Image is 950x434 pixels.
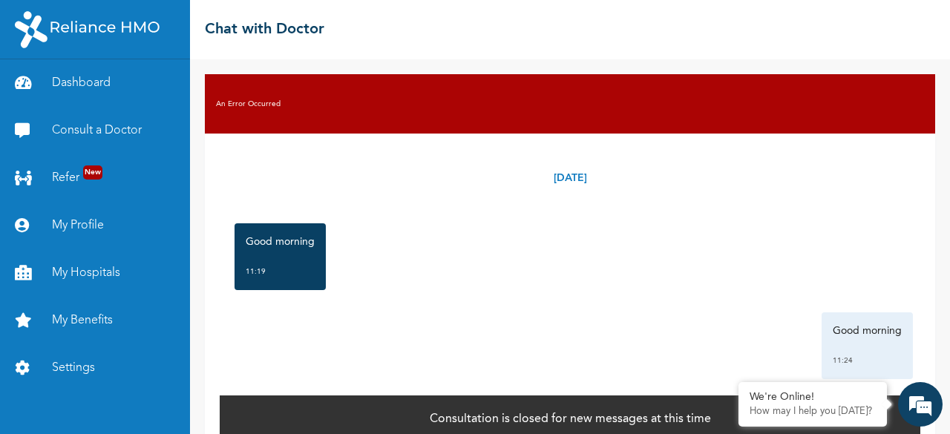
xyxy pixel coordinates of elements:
p: Consultation is closed for new messages at this time [430,410,711,428]
p: Good morning [833,323,902,338]
span: New [83,165,102,180]
p: [DATE] [554,171,587,186]
div: 11:19 [246,264,315,279]
div: 11:24 [833,353,902,368]
h2: Chat with Doctor [205,19,324,41]
p: How may I help you today? [750,406,876,418]
p: Good morning [246,234,315,249]
h3: An Error Occurred [216,99,281,110]
img: RelianceHMO's Logo [15,11,160,48]
div: We're Online! [750,391,876,404]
